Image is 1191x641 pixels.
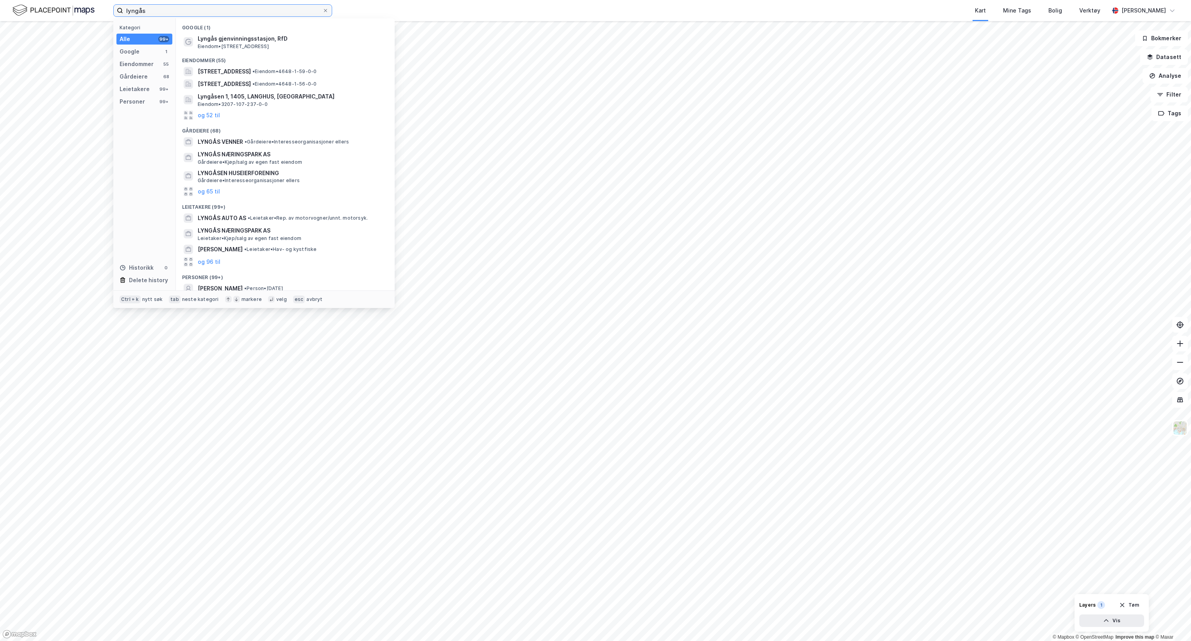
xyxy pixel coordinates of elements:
span: LYNGÅS AUTO AS [198,213,246,223]
div: avbryt [306,296,322,303]
button: og 65 til [198,187,220,196]
div: Leietakere (99+) [176,198,395,212]
span: LYNGÅS NÆRINGSPARK AS [198,226,385,235]
div: Ctrl + k [120,295,141,303]
span: Eiendom • 3207-107-237-0-0 [198,101,268,107]
span: LYNGÅS NÆRINGSPARK AS [198,150,385,159]
span: Lyngås gjenvinningsstasjon, RfD [198,34,385,43]
div: 99+ [158,86,169,92]
div: 99+ [158,36,169,42]
a: Mapbox homepage [2,630,37,639]
a: Improve this map [1116,634,1154,640]
span: • [244,246,247,252]
div: nytt søk [142,296,163,303]
img: logo.f888ab2527a4732fd821a326f86c7f29.svg [13,4,95,17]
div: Personer [120,97,145,106]
span: LYNGÅS VENNER [198,137,243,147]
div: Delete history [129,276,168,285]
div: Verktøy [1079,6,1100,15]
div: Google [120,47,139,56]
span: Gårdeiere • Interesseorganisasjoner ellers [245,139,349,145]
button: Bokmerker [1135,30,1188,46]
span: Person • [DATE] [244,285,283,292]
span: Gårdeiere • Kjøp/salg av egen fast eiendom [198,159,302,165]
div: Gårdeiere (68) [176,122,395,136]
span: Eiendom • 4648-1-59-0-0 [252,68,317,75]
span: Eiendom • [STREET_ADDRESS] [198,43,269,50]
div: Personer (99+) [176,268,395,282]
div: 1 [1097,601,1105,609]
span: Eiendom • 4648-1-56-0-0 [252,81,317,87]
div: 1 [163,48,169,55]
span: • [252,68,255,74]
div: Mine Tags [1003,6,1031,15]
span: [STREET_ADDRESS] [198,67,251,76]
span: Leietaker • Kjøp/salg av egen fast eiendom [198,235,301,242]
button: Tøm [1114,599,1144,611]
div: esc [293,295,305,303]
img: Z [1173,421,1187,435]
div: Kontrollprogram for chat [1152,603,1191,641]
div: Kategori [120,25,172,30]
span: • [245,139,247,145]
span: Leietaker • Hav- og kystfiske [244,246,317,252]
button: Vis [1079,614,1144,627]
button: Analyse [1143,68,1188,84]
div: 68 [163,73,169,80]
div: Kart [975,6,986,15]
div: markere [241,296,262,303]
div: Leietakere [120,84,150,94]
div: neste kategori [182,296,219,303]
div: velg [276,296,287,303]
span: • [248,215,250,221]
span: [STREET_ADDRESS] [198,79,251,89]
button: og 52 til [198,111,220,120]
a: Mapbox [1053,634,1074,640]
div: 99+ [158,98,169,105]
div: 55 [163,61,169,67]
span: Leietaker • Rep. av motorvogner/unnt. motorsyk. [248,215,368,221]
div: [PERSON_NAME] [1121,6,1166,15]
div: Google (1) [176,18,395,32]
div: Eiendommer [120,59,154,69]
button: Datasett [1140,49,1188,65]
div: 0 [163,265,169,271]
span: [PERSON_NAME] [198,245,243,254]
button: Filter [1150,87,1188,102]
div: Historikk [120,263,154,272]
button: og 96 til [198,257,220,267]
div: Gårdeiere [120,72,148,81]
span: • [252,81,255,87]
a: OpenStreetMap [1076,634,1114,640]
div: Eiendommer (55) [176,51,395,65]
span: LYNGÅSEN HUSEIERFORENING [198,168,385,178]
span: [PERSON_NAME] [198,284,243,293]
span: Gårdeiere • Interesseorganisasjoner ellers [198,177,300,184]
iframe: Chat Widget [1152,603,1191,641]
button: Tags [1152,106,1188,121]
span: Lyngåsen 1, 1405, LANGHUS, [GEOGRAPHIC_DATA] [198,92,385,101]
div: Alle [120,34,130,44]
input: Søk på adresse, matrikkel, gårdeiere, leietakere eller personer [123,5,322,16]
div: Bolig [1048,6,1062,15]
div: Layers [1079,602,1096,608]
div: tab [169,295,181,303]
span: • [244,285,247,291]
